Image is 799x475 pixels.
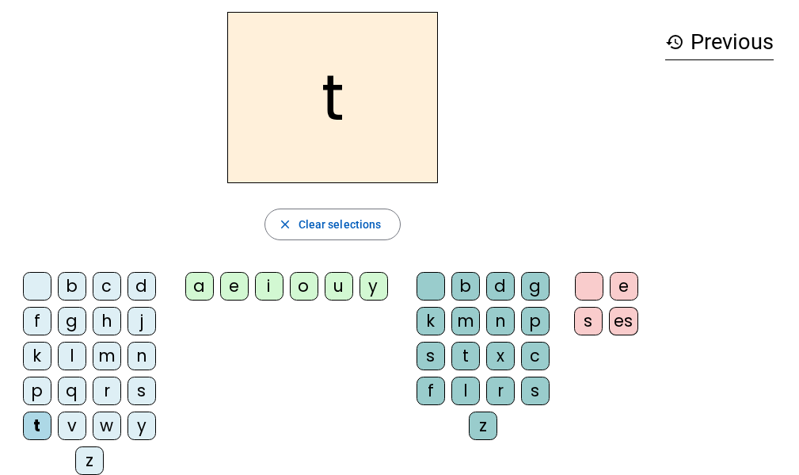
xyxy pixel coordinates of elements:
div: v [58,412,86,440]
div: a [185,272,214,301]
div: e [220,272,249,301]
div: y [360,272,388,301]
span: Clear selections [299,215,382,234]
mat-icon: close [278,217,292,232]
div: k [417,307,445,335]
div: s [127,377,156,405]
mat-icon: history [665,33,684,52]
div: b [58,272,86,301]
div: g [521,272,550,301]
h2: t [227,12,438,183]
div: i [255,272,283,301]
div: z [75,446,104,475]
div: d [486,272,515,301]
div: t [451,342,480,370]
div: y [127,412,156,440]
div: r [486,377,515,405]
div: j [127,307,156,335]
div: o [290,272,318,301]
div: e [610,272,638,301]
div: n [127,342,156,370]
div: k [23,342,51,370]
div: z [469,412,497,440]
div: m [451,307,480,335]
div: s [574,307,603,335]
h3: Previous [665,25,774,60]
div: n [486,307,515,335]
div: c [93,272,121,301]
div: h [93,307,121,335]
div: g [58,307,86,335]
div: b [451,272,480,301]
div: w [93,412,121,440]
div: m [93,342,121,370]
div: t [23,412,51,440]
button: Clear selections [264,209,401,240]
div: q [58,377,86,405]
div: s [417,342,445,370]
div: l [451,377,480,405]
div: r [93,377,121,405]
div: l [58,342,86,370]
div: x [486,342,515,370]
div: f [417,377,445,405]
div: p [521,307,550,335]
div: d [127,272,156,301]
div: c [521,342,550,370]
div: es [609,307,638,335]
div: f [23,307,51,335]
div: s [521,377,550,405]
div: u [325,272,353,301]
div: p [23,377,51,405]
